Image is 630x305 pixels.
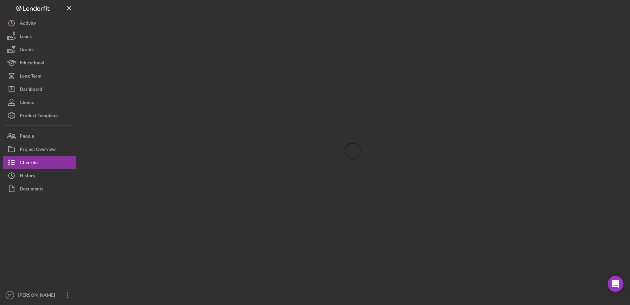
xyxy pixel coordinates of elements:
div: Open Intercom Messenger [608,276,623,292]
div: History [20,169,35,184]
button: Grants [3,43,76,56]
button: Activity [3,17,76,30]
div: People [20,129,34,144]
text: ET [8,293,12,297]
div: Product Templates [20,109,58,124]
button: Educational [3,56,76,69]
div: Activity [20,17,36,31]
button: ET[PERSON_NAME] [3,288,76,302]
button: Dashboard [3,83,76,96]
button: Checklist [3,156,76,169]
div: Clients [20,96,34,111]
div: Loans [20,30,32,45]
div: Educational [20,56,44,71]
div: Checklist [20,156,39,171]
button: Long-Term [3,69,76,83]
button: Project Overview [3,143,76,156]
button: Loans [3,30,76,43]
button: History [3,169,76,182]
button: Documents [3,182,76,195]
button: People [3,129,76,143]
button: Product Templates [3,109,76,122]
button: Clients [3,96,76,109]
div: [PERSON_NAME] [16,288,59,303]
div: Grants [20,43,34,58]
div: Project Overview [20,143,56,157]
div: Dashboard [20,83,42,97]
div: Documents [20,182,43,197]
div: Long-Term [20,69,42,84]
